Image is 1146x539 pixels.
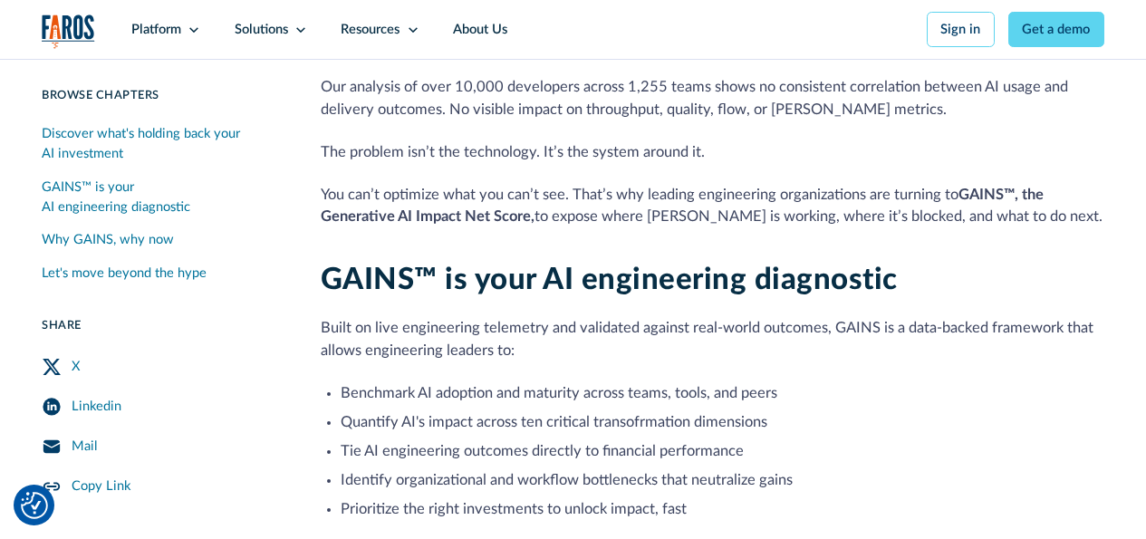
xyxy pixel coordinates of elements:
a: Why GAINS, why now [42,223,281,256]
a: Discover what's holding back your AI investment [42,117,281,170]
div: Let's move beyond the hype [42,263,207,283]
div: Browse Chapters [42,86,281,103]
a: GAINS™ is your AI engineering diagnostic [42,170,281,224]
div: Why GAINS, why now [42,230,174,250]
div: GAINS™ is your AI engineering diagnostic [42,177,281,217]
li: Prioritize the right investments to unlock impact, fast [341,498,1104,521]
li: Tie AI engineering outcomes directly to financial performance [341,440,1104,463]
a: Let's move beyond the hype [42,256,281,290]
a: Twitter Share [42,347,281,387]
img: Revisit consent button [21,492,48,519]
a: Mail Share [42,427,281,467]
div: X [72,357,81,377]
p: Built on live engineering telemetry and validated against real-world outcomes, GAINS is a data-ba... [321,317,1104,362]
h2: GAINS™ is your AI engineering diagnostic [321,262,1104,298]
a: Get a demo [1008,12,1104,47]
p: Our analysis of over 10,000 developers across 1,255 teams shows no consistent correlation between... [321,76,1104,121]
li: Benchmark AI adoption and maturity across teams, tools, and peers [341,382,1104,405]
p: You can’t optimize what you can’t see. That’s why leading engineering organizations are turning t... [321,184,1104,229]
div: Linkedin [72,397,121,417]
div: Copy Link [72,476,130,496]
a: home [42,14,95,49]
div: Platform [131,20,181,40]
div: Share [42,316,281,333]
p: The problem isn’t the technology. It’s the system around it. [321,141,1104,164]
div: Discover what's holding back your AI investment [42,124,281,164]
div: Mail [72,437,97,457]
div: Solutions [235,20,288,40]
li: Identify organizational and workflow bottlenecks that neutralize gains [341,469,1104,492]
button: Cookie Settings [21,492,48,519]
div: Resources [341,20,400,40]
img: Logo of the analytics and reporting company Faros. [42,14,95,49]
a: Sign in [927,12,995,47]
li: Quantify AI's impact across ten critical transofrmation dimensions [341,411,1104,434]
a: LinkedIn Share [42,387,281,427]
a: Copy Link [42,467,281,506]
